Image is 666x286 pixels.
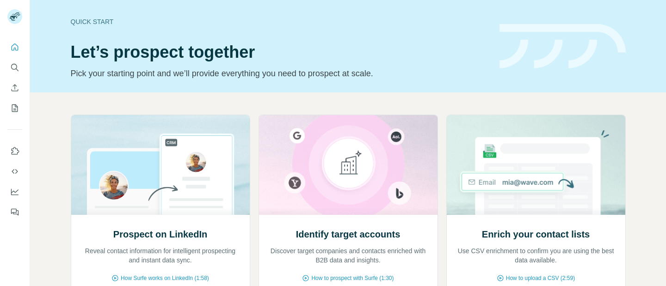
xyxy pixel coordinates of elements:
h2: Prospect on LinkedIn [113,228,207,241]
div: Quick start [71,17,488,26]
button: Enrich CSV [7,79,22,96]
img: banner [499,24,626,69]
span: How to upload a CSV (2:59) [506,274,575,282]
h1: Let’s prospect together [71,43,488,61]
p: Use CSV enrichment to confirm you are using the best data available. [456,246,616,265]
p: Reveal contact information for intelligent prospecting and instant data sync. [80,246,240,265]
p: Pick your starting point and we’ll provide everything you need to prospect at scale. [71,67,488,80]
button: Use Surfe on LinkedIn [7,143,22,159]
button: Quick start [7,39,22,55]
img: Enrich your contact lists [446,115,626,215]
button: Use Surfe API [7,163,22,180]
h2: Identify target accounts [296,228,401,241]
span: How Surfe works on LinkedIn (1:58) [121,274,209,282]
p: Discover target companies and contacts enriched with B2B data and insights. [268,246,428,265]
button: Dashboard [7,183,22,200]
button: Feedback [7,204,22,220]
img: Prospect on LinkedIn [71,115,250,215]
button: Search [7,59,22,76]
button: My lists [7,100,22,116]
span: How to prospect with Surfe (1:30) [311,274,394,282]
h2: Enrich your contact lists [482,228,590,241]
img: Identify target accounts [259,115,438,215]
